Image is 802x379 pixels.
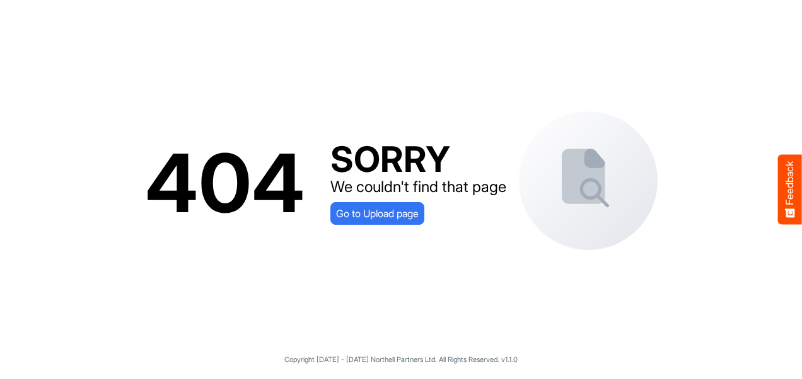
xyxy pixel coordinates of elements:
[13,354,789,365] p: Copyright [DATE] - [DATE] Northell Partners Ltd. All Rights Reserved. v1.1.0
[330,202,424,225] a: Go to Upload page
[330,142,506,177] div: SORRY
[330,177,506,197] div: We couldn't find that page
[778,155,802,225] button: Feedback
[145,147,305,220] div: 404
[336,205,419,222] span: Go to Upload page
